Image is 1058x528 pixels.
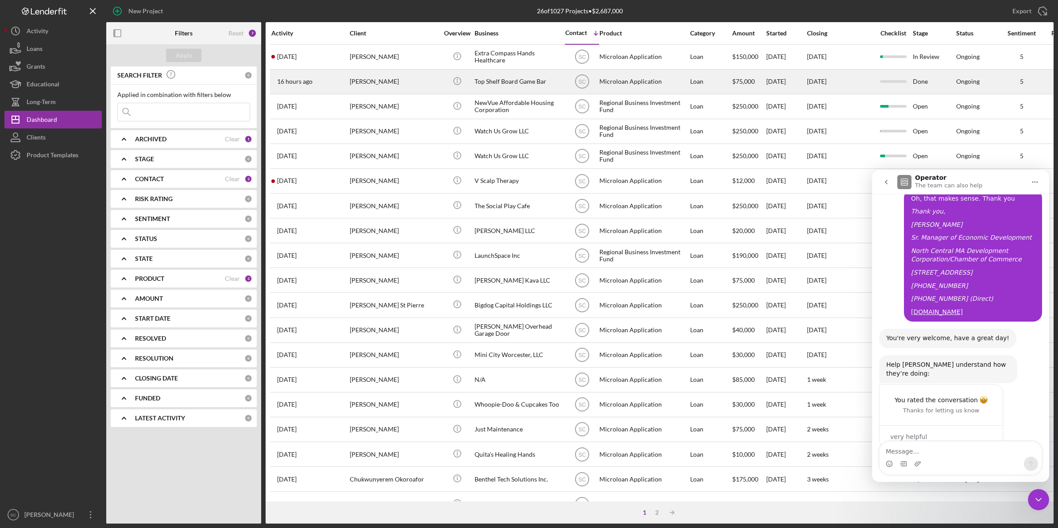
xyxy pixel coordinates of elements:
[4,22,102,40] button: Activity
[690,393,731,416] div: Loan
[599,70,688,93] div: Microloan Application
[350,120,438,143] div: [PERSON_NAME]
[475,244,563,267] div: LaunchSpace Inc
[475,30,563,37] div: Business
[1000,53,1044,60] div: 5
[578,228,586,234] text: SC
[350,393,438,416] div: [PERSON_NAME]
[690,45,731,69] div: Loan
[690,418,731,441] div: Loan
[1012,2,1031,20] div: Export
[690,492,731,516] div: Loan
[599,169,688,193] div: Microloan Application
[475,45,563,69] div: Extra Compass Hands Healthcare
[475,144,563,168] div: Watch Us Grow LLC
[4,58,102,75] button: Grants
[135,175,164,182] b: CONTACT
[4,40,102,58] button: Loans
[350,194,438,217] div: [PERSON_NAME]
[244,195,252,203] div: 0
[244,155,252,163] div: 0
[475,95,563,118] div: NewVue Affordable Housing Corporation
[956,501,980,508] div: Ongoing
[4,128,102,146] a: Clients
[244,135,252,143] div: 1
[690,368,731,392] div: Loan
[475,393,563,416] div: Whoopie-Doo & Cupcakes Too
[4,93,102,111] a: Long-Term
[154,4,171,20] button: Home
[350,70,438,93] div: [PERSON_NAME]
[599,30,688,37] div: Product
[350,467,438,491] div: Chukwunyerem Okoroafor
[475,368,563,392] div: N/A
[599,268,688,292] div: Microloan Application
[956,78,980,85] div: Ongoing
[807,376,826,383] time: 1 week
[39,99,100,106] i: [STREET_ADDRESS]
[39,125,121,132] i: [PHONE_NUMBER] (Direct)
[807,53,826,60] time: [DATE]
[807,475,829,483] time: 3 weeks
[117,91,250,98] div: Applied in combination with filters below
[807,500,829,508] time: 3 weeks
[135,375,178,382] b: CLOSING DATE
[872,170,1049,482] iframe: Intercom live chat
[244,71,252,79] div: 0
[277,351,297,358] time: 2025-06-26 20:09
[277,53,297,60] time: 2025-08-05 21:19
[27,22,48,42] div: Activity
[732,318,765,342] div: $40,000
[599,244,688,267] div: Regional Business Investment Fund
[350,293,438,317] div: [PERSON_NAME] St Pierre
[277,326,297,334] time: 2025-06-18 09:29
[14,164,137,173] div: You're very welcome, have a great day!
[135,255,153,262] b: STATE
[350,95,438,118] div: [PERSON_NAME]
[277,177,297,184] time: 2025-08-09 01:42
[732,393,765,416] div: $30,000
[599,343,688,367] div: Microloan Application
[6,4,23,20] button: go back
[350,268,438,292] div: [PERSON_NAME]
[599,219,688,242] div: Microloan Application
[244,275,252,283] div: 3
[690,268,731,292] div: Loan
[27,93,56,113] div: Long-Term
[244,314,252,322] div: 0
[350,45,438,69] div: [PERSON_NAME]
[766,368,806,392] div: [DATE]
[350,169,438,193] div: [PERSON_NAME]
[135,155,154,163] b: STAGE
[350,30,438,37] div: Client
[732,467,765,491] div: $175,000
[4,111,102,128] a: Dashboard
[277,476,297,483] time: 2025-07-19 03:41
[1000,128,1044,135] div: 5
[690,293,731,317] div: Loan
[39,51,90,58] i: [PERSON_NAME]
[135,136,166,143] b: ARCHIVED
[565,29,587,36] div: Contact
[874,30,912,37] div: Checklist
[475,443,563,466] div: Quita’s Healing Hands
[578,128,586,135] text: SC
[599,368,688,392] div: Microloan Application
[913,169,955,193] div: In Review
[350,443,438,466] div: [PERSON_NAME]
[956,128,980,135] div: Ongoing
[39,64,160,71] i: Sr. Manager of Economic Development
[690,467,731,491] div: Loan
[225,136,240,143] div: Clear
[277,451,297,458] time: 2025-07-14 20:42
[39,24,163,33] div: Oh, that makes sense. Thank you
[350,368,438,392] div: [PERSON_NAME]
[807,177,826,184] time: [DATE]
[732,418,765,441] div: $75,000
[913,120,955,143] div: Open
[350,318,438,342] div: [PERSON_NAME]
[350,219,438,242] div: [PERSON_NAME]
